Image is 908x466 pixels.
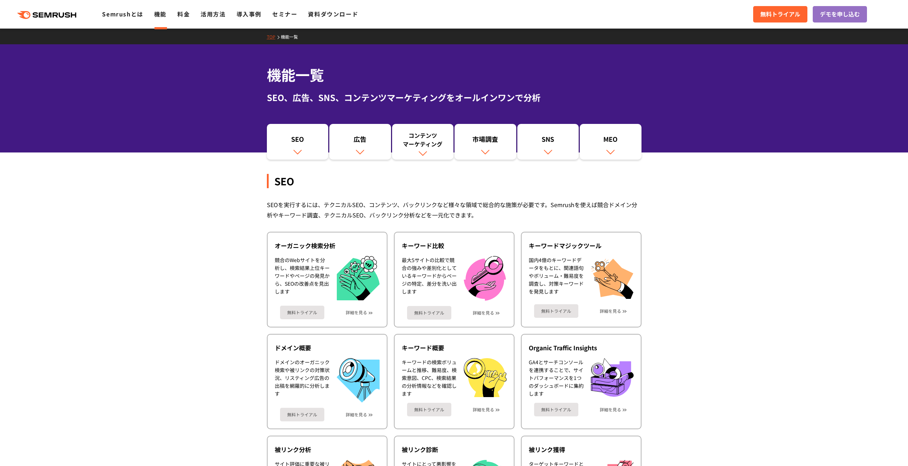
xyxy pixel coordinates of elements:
[308,10,358,18] a: 資料ダウンロード
[464,358,507,397] img: キーワード概要
[600,309,621,314] a: 詳細を見る
[473,407,494,412] a: 詳細を見る
[529,256,584,299] div: 国内4億のキーワードデータをもとに、関連語句やボリューム・難易度を調査し、対策キーワードを発見します
[813,6,867,22] a: デモを申し込む
[337,256,380,301] img: オーガニック検索分析
[583,135,638,147] div: MEO
[337,358,380,402] img: ドメイン概要
[267,34,281,40] a: TOP
[458,135,513,147] div: 市場調査
[102,10,143,18] a: Semrushとは
[267,64,641,85] h1: 機能一覧
[275,256,330,301] div: 競合のWebサイトを分析し、検索結果上位キーワードやページの発見から、SEOの改善点を見出します
[580,124,641,160] a: MEO
[280,408,324,421] a: 無料トライアル
[396,131,450,148] div: コンテンツ マーケティング
[237,10,262,18] a: 導入事例
[407,403,451,416] a: 無料トライアル
[333,135,387,147] div: 広告
[402,241,507,250] div: キーワード比較
[177,10,190,18] a: 料金
[529,358,584,397] div: GA4とサーチコンソールを連携することで、サイトパフォーマンスを1つのダッシュボードに集約します
[455,124,516,160] a: 市場調査
[591,256,634,299] img: キーワードマジックツール
[402,344,507,352] div: キーワード概要
[267,124,329,160] a: SEO
[201,10,225,18] a: 活用方法
[275,358,330,402] div: ドメインのオーガニック検索や被リンクの対策状況、リスティング広告の出稿を網羅的に分析します
[473,310,494,315] a: 詳細を見る
[529,344,634,352] div: Organic Traffic Insights
[402,358,457,397] div: キーワードの検索ボリュームと推移、難易度、検索意図、CPC、検索結果の分析情報などを確認します
[820,10,860,19] span: デモを申し込む
[280,306,324,319] a: 無料トライアル
[407,306,451,320] a: 無料トライアル
[521,135,575,147] div: SNS
[517,124,579,160] a: SNS
[591,358,634,397] img: Organic Traffic Insights
[267,91,641,104] div: SEO、広告、SNS、コンテンツマーケティングをオールインワンで分析
[275,344,380,352] div: ドメイン概要
[464,256,506,301] img: キーワード比較
[270,135,325,147] div: SEO
[402,445,507,454] div: 被リンク診断
[329,124,391,160] a: 広告
[392,124,454,160] a: コンテンツマーケティング
[760,10,800,19] span: 無料トライアル
[534,403,578,416] a: 無料トライアル
[529,241,634,250] div: キーワードマジックツール
[402,256,457,301] div: 最大5サイトの比較で競合の強みや差別化としているキーワードからページの特定、差分を洗い出します
[267,174,641,188] div: SEO
[272,10,297,18] a: セミナー
[275,445,380,454] div: 被リンク分析
[346,310,367,315] a: 詳細を見る
[275,241,380,250] div: オーガニック検索分析
[753,6,807,22] a: 無料トライアル
[600,407,621,412] a: 詳細を見る
[154,10,167,18] a: 機能
[267,200,641,220] div: SEOを実行するには、テクニカルSEO、コンテンツ、バックリンクなど様々な領域で総合的な施策が必要です。Semrushを使えば競合ドメイン分析やキーワード調査、テクニカルSEO、バックリンク分析...
[281,34,303,40] a: 機能一覧
[529,445,634,454] div: 被リンク獲得
[534,304,578,318] a: 無料トライアル
[346,412,367,417] a: 詳細を見る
